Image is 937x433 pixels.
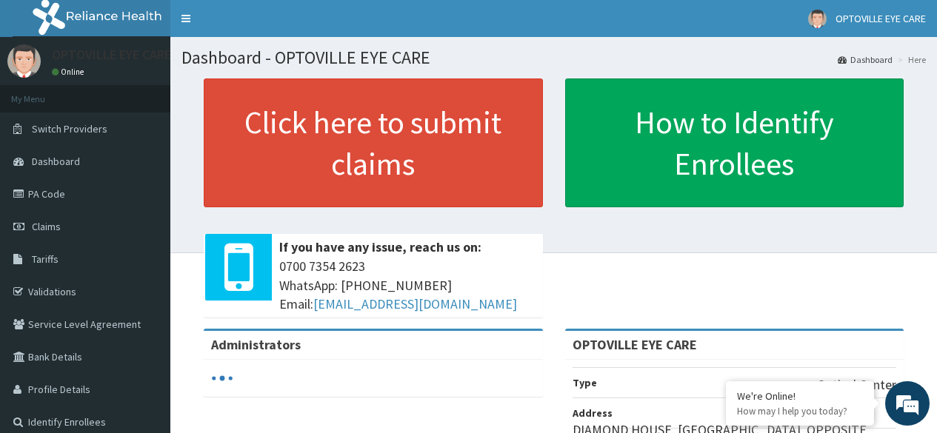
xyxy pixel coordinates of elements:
b: Address [573,406,613,420]
img: User Image [808,10,827,28]
p: How may I help you today? [737,405,863,417]
strong: OPTOVILLE EYE CARE [573,336,697,353]
span: Claims [32,220,61,233]
a: [EMAIL_ADDRESS][DOMAIN_NAME] [313,295,517,312]
span: Dashboard [32,155,80,168]
img: User Image [7,44,41,78]
b: If you have any issue, reach us on: [279,238,481,255]
div: We're Online! [737,389,863,403]
p: OPTOVILLE EYE CARE [52,48,171,61]
li: Here [894,53,926,66]
span: 0700 7354 2623 WhatsApp: [PHONE_NUMBER] Email: [279,257,536,314]
a: Dashboard [838,53,893,66]
a: Online [52,67,87,77]
span: Tariffs [32,252,59,266]
h1: Dashboard - OPTOVILLE EYE CARE [181,48,926,67]
b: Type [573,376,597,389]
span: OPTOVILLE EYE CARE [836,12,926,25]
p: Optical Center [817,375,896,395]
span: Switch Providers [32,122,107,135]
a: Click here to submit claims [204,78,543,207]
a: How to Identify Enrollees [565,78,904,207]
b: Administrators [211,336,301,353]
svg: audio-loading [211,367,233,389]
